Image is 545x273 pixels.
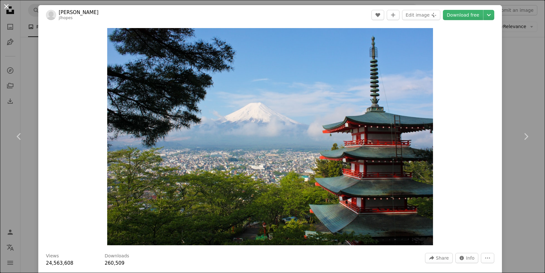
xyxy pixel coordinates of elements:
h3: Views [46,253,59,259]
span: Info [466,253,475,263]
button: Share this image [425,253,452,263]
a: [PERSON_NAME] [59,9,99,16]
button: More Actions [481,253,494,263]
span: 260,509 [105,260,124,266]
img: Mount Fuji, Japan [107,28,433,245]
button: Edit image [402,10,440,20]
button: Like [371,10,384,20]
button: Add to Collection [387,10,399,20]
button: Zoom in on this image [107,28,433,245]
span: 24,563,608 [46,260,73,266]
img: Go to David Edelstein's profile [46,10,56,20]
button: Choose download size [483,10,494,20]
button: Stats about this image [455,253,479,263]
span: Share [436,253,449,263]
h3: Downloads [105,253,129,259]
a: Download free [443,10,483,20]
a: jlhopes [59,16,73,20]
a: Next [507,106,545,167]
